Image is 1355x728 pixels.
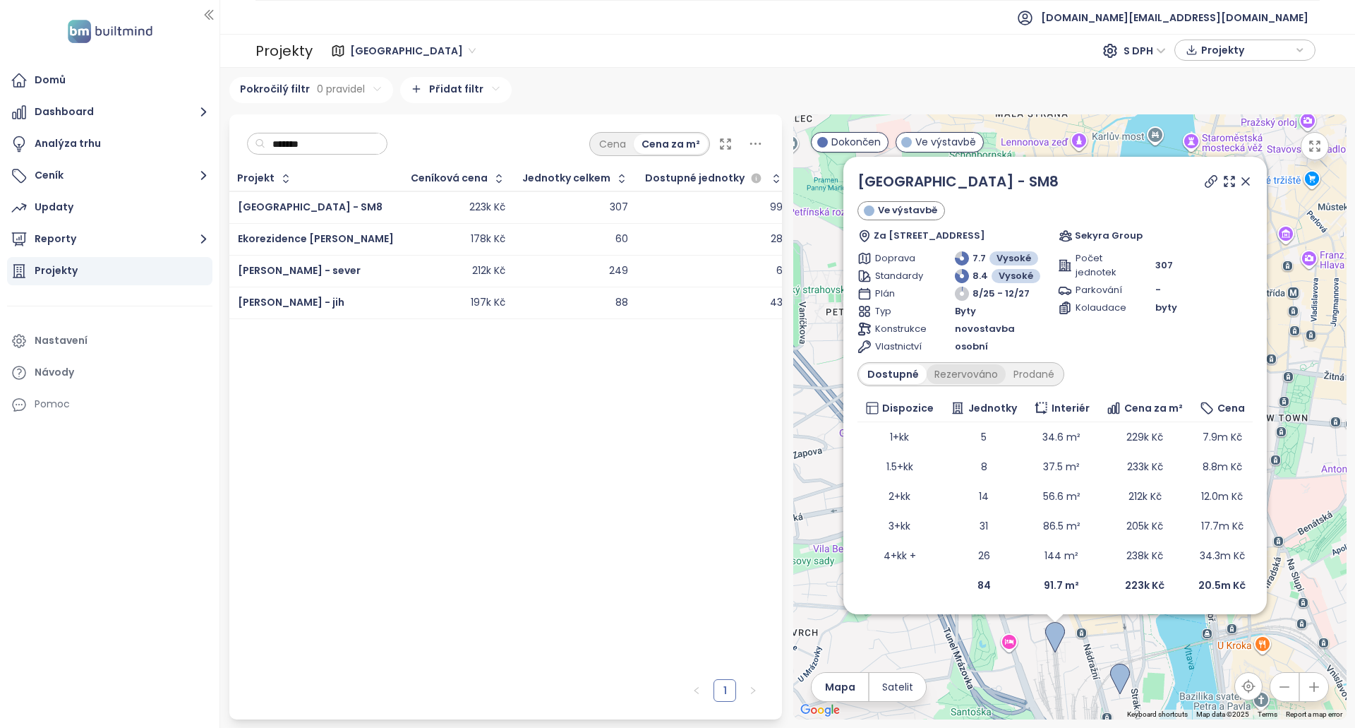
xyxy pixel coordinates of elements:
span: 238k Kč [1126,549,1163,563]
div: Dostupné jednotky [645,170,765,187]
div: 99 [770,201,783,214]
span: Projekty [1201,40,1292,61]
span: 233k Kč [1126,460,1162,474]
div: Jednotky celkem [522,174,610,183]
td: 14 [942,482,1025,511]
div: 197k Kč [471,297,505,309]
span: Vysoké [999,269,1033,283]
div: Projekt [237,174,275,183]
span: 8.4 [972,269,988,283]
span: Cena za m² [1124,400,1183,416]
span: - [1155,283,1161,297]
b: 84 [977,578,990,592]
span: 8.8m Kč [1203,460,1242,474]
span: novostavba [955,322,1015,336]
button: Dashboard [7,98,212,126]
a: Open this area in Google Maps (opens a new window) [797,701,843,720]
button: Mapa [812,673,868,701]
a: Report a map error [1286,710,1342,718]
div: Pokročilý filtr [229,77,393,103]
b: 91.7 m² [1044,578,1079,592]
td: 4+kk + [857,541,942,571]
span: Map data ©2025 [1196,710,1249,718]
div: Pomoc [7,390,212,419]
span: 12.0m Kč [1201,489,1243,503]
span: Typ [875,304,924,318]
span: Interiér [1052,400,1090,416]
span: S DPH [1124,40,1166,61]
span: [DOMAIN_NAME][EMAIL_ADDRESS][DOMAIN_NAME] [1041,1,1308,35]
img: Google [797,701,843,720]
div: Cena [591,134,634,154]
td: 37.5 m² [1025,452,1097,482]
a: Ekorezidence [PERSON_NAME] [238,232,394,246]
a: 1 [714,680,735,701]
td: 144 m² [1025,541,1097,571]
div: 28 [771,233,783,246]
span: Dokončen [831,134,881,150]
span: Mapa [825,679,855,695]
span: Konstrukce [875,322,924,336]
span: Doprava [875,251,924,265]
a: Domů [7,66,212,95]
td: 31 [942,511,1025,541]
span: Byty [955,304,976,318]
td: 26 [942,541,1025,571]
div: Projekty [255,37,313,65]
span: Ve výstavbě [877,203,937,217]
span: Za [STREET_ADDRESS] [873,229,984,243]
div: Cena za m² [634,134,708,154]
a: Projekty [7,257,212,285]
span: byty [1155,301,1177,315]
span: Dostupné jednotky [645,174,745,183]
a: [GEOGRAPHIC_DATA] - SM8 [857,172,1059,191]
a: Návody [7,359,212,387]
span: 7.7 [972,251,986,265]
span: 307 [1155,258,1173,273]
div: 223k Kč [469,201,505,214]
a: [GEOGRAPHIC_DATA] - SM8 [238,200,383,214]
a: Terms (opens in new tab) [1258,710,1277,718]
button: Ceník [7,162,212,190]
button: Reporty [7,225,212,253]
span: 34.3m Kč [1200,549,1245,563]
a: [PERSON_NAME] - jih [238,295,344,309]
a: Updaty [7,193,212,222]
a: Nastavení [7,327,212,355]
span: right [749,686,757,695]
div: Pomoc [35,395,70,413]
div: Návody [35,364,74,381]
div: 43 [770,297,783,309]
div: Ceníková cena [411,174,488,183]
span: Parkování [1076,283,1124,297]
button: Satelit [869,673,926,701]
button: right [742,679,764,702]
span: Kolaudace [1076,301,1124,315]
span: Ve výstavbě [915,134,976,150]
a: [PERSON_NAME] - sever [238,263,361,278]
span: Cena [1217,400,1245,416]
div: Nastavení [35,332,88,350]
div: 307 [610,201,628,214]
span: 212k Kč [1128,489,1161,503]
td: 3+kk [857,511,942,541]
td: 1+kk [857,422,942,452]
td: 5 [942,422,1025,452]
span: 8/25 - 12/27 [972,287,1030,301]
span: 7.9m Kč [1203,430,1242,444]
div: 60 [615,233,628,246]
span: Plán [875,287,924,301]
span: Vysoké [996,251,1031,265]
span: Sekyra Group [1074,229,1142,243]
li: 1 [713,679,736,702]
div: 212k Kč [472,265,505,278]
a: Analýza trhu [7,130,212,158]
div: Domů [35,71,66,89]
button: left [685,679,708,702]
div: button [1182,40,1308,61]
span: Standardy [875,269,924,283]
